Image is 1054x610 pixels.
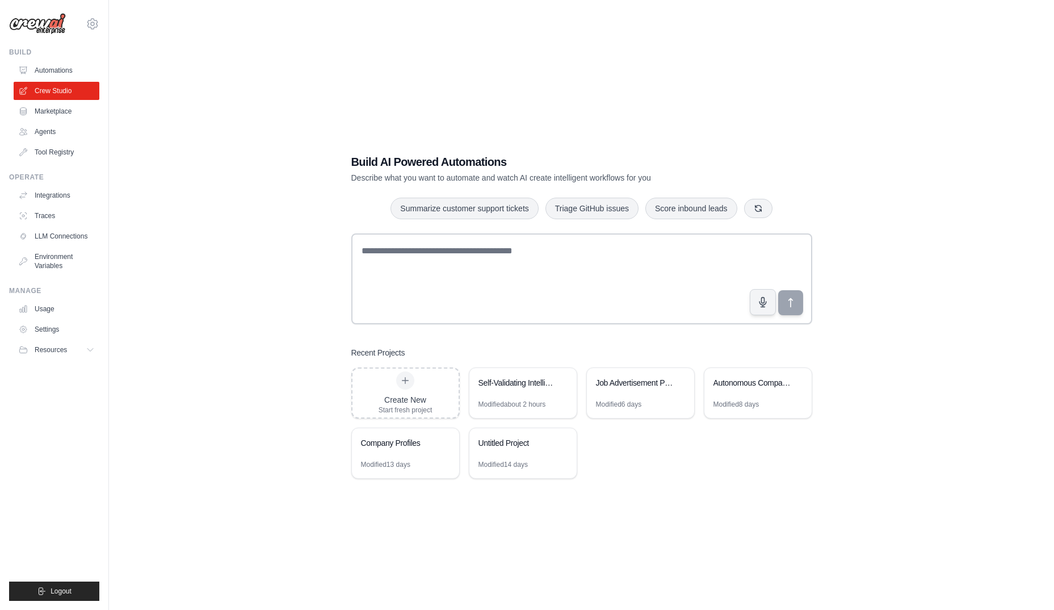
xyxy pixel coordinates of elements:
[478,377,556,388] div: Self-Validating Intelligence System
[14,320,99,339] a: Settings
[750,289,776,315] button: Click to speak your automation idea
[379,406,432,415] div: Start fresh project
[35,345,67,354] span: Resources
[351,172,733,183] p: Describe what you want to automate and watch AI create intelligent workflows for you
[645,198,737,219] button: Score inbound leads
[14,341,99,359] button: Resources
[361,437,439,449] div: Company Profiles
[14,227,99,245] a: LLM Connections
[596,377,674,388] div: Job Advertisement PDF to HTML Automation
[51,587,72,596] span: Logout
[478,400,546,409] div: Modified about 2 hours
[478,437,556,449] div: Untitled Project
[14,300,99,318] a: Usage
[9,286,99,295] div: Manage
[14,61,99,80] a: Automations
[14,123,99,141] a: Agents
[351,347,405,358] h3: Recent Projects
[14,186,99,204] a: Integrations
[14,248,99,275] a: Environment Variables
[713,400,759,409] div: Modified 8 days
[14,82,99,100] a: Crew Studio
[379,394,432,406] div: Create New
[14,102,99,120] a: Marketplace
[9,13,66,35] img: Logo
[596,400,642,409] div: Modified 6 days
[361,460,410,469] div: Modified 13 days
[478,460,528,469] div: Modified 14 days
[9,582,99,601] button: Logout
[744,199,772,218] button: Get new suggestions
[14,207,99,225] a: Traces
[9,173,99,182] div: Operate
[713,377,791,388] div: Autonomous Company Profile Generator
[545,198,639,219] button: Triage GitHub issues
[390,198,538,219] button: Summarize customer support tickets
[9,48,99,57] div: Build
[351,154,733,170] h1: Build AI Powered Automations
[14,143,99,161] a: Tool Registry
